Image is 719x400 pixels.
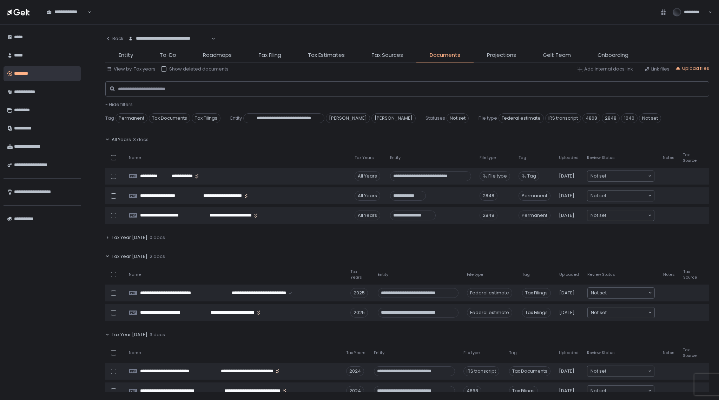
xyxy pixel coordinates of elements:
[663,272,675,277] span: Notes
[112,234,147,241] span: Tax Year [DATE]
[499,113,544,123] span: Federal estimate
[487,51,516,59] span: Projections
[522,308,551,318] span: Tax Filings
[587,171,654,181] div: Search for option
[587,210,654,221] div: Search for option
[463,366,499,376] div: IRS transcript
[607,289,648,296] input: Search for option
[346,350,365,355] span: Tax Years
[128,42,211,49] input: Search for option
[591,212,606,219] span: Not set
[479,115,497,121] span: File type
[559,368,574,374] span: [DATE]
[488,173,507,179] span: File type
[467,288,512,298] div: Federal estimate
[606,368,647,375] input: Search for option
[509,386,538,396] span: Tax Filings
[107,66,156,72] div: View by: Tax years
[378,272,388,277] span: Entity
[644,66,669,72] button: Link files
[447,113,469,123] span: Not set
[112,253,147,260] span: Tax Year [DATE]
[621,113,638,123] span: 1040
[591,192,606,199] span: Not set
[606,212,647,219] input: Search for option
[577,66,633,72] div: Add internal docs link
[543,51,571,59] span: Gelt Team
[587,350,615,355] span: Review Status
[355,171,380,181] div: All Years
[606,173,647,180] input: Search for option
[150,332,165,338] span: 3 docs
[663,350,674,355] span: Notes
[587,191,654,201] div: Search for option
[587,155,615,160] span: Review Status
[350,308,368,318] div: 2025
[463,350,480,355] span: File type
[545,113,581,123] span: IRS transcript
[129,350,141,355] span: Name
[602,113,620,123] span: 2848
[509,350,517,355] span: Tag
[105,32,124,46] button: Back
[150,234,165,241] span: 0 docs
[606,192,647,199] input: Search for option
[258,51,281,59] span: Tax Filing
[559,350,579,355] span: Uploaded
[591,309,607,316] span: Not set
[598,51,628,59] span: Onboarding
[522,272,530,277] span: Tag
[467,308,512,318] div: Federal estimate
[683,347,697,358] span: Tax Source
[119,51,133,59] span: Entity
[559,388,574,394] span: [DATE]
[346,386,364,396] div: 2024
[519,211,550,220] span: Permanent
[663,155,674,160] span: Notes
[480,211,497,220] div: 2848
[326,113,370,123] span: [PERSON_NAME]
[591,387,606,394] span: Not set
[105,115,114,121] span: Tag
[371,51,403,59] span: Tax Sources
[355,191,380,201] div: All Years
[105,101,133,108] button: - Hide filters
[519,155,526,160] span: Tag
[124,32,215,46] div: Search for option
[426,115,445,121] span: Statuses
[675,65,709,72] button: Upload files
[355,155,374,160] span: Tax Years
[463,386,481,396] div: 4868
[683,269,697,280] span: Tax Source
[587,386,654,396] div: Search for option
[587,272,615,277] span: Review Status
[591,289,607,296] span: Not set
[133,136,149,143] span: 3 docs
[606,387,647,394] input: Search for option
[112,332,147,338] span: Tax Year [DATE]
[480,155,496,160] span: File type
[230,115,242,121] span: Entity
[559,290,575,296] span: [DATE]
[129,272,141,277] span: Name
[350,288,368,298] div: 2025
[639,113,661,123] span: Not set
[480,191,497,201] div: 2848
[42,5,91,20] div: Search for option
[559,212,574,219] span: [DATE]
[591,173,606,180] span: Not set
[355,211,380,220] div: All Years
[607,309,648,316] input: Search for option
[129,155,141,160] span: Name
[105,35,124,42] div: Back
[588,288,654,298] div: Search for option
[559,309,575,316] span: [DATE]
[150,253,165,260] span: 2 docs
[467,272,483,277] span: File type
[582,113,600,123] span: 4868
[559,193,574,199] span: [DATE]
[371,113,416,123] span: [PERSON_NAME]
